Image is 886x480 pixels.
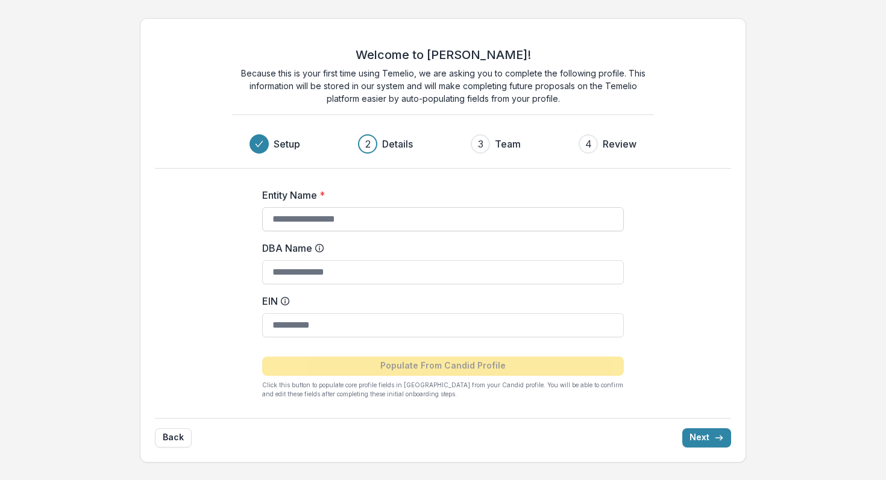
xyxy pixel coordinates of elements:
[495,137,521,151] h3: Team
[262,241,617,255] label: DBA Name
[382,137,413,151] h3: Details
[262,294,617,308] label: EIN
[682,428,731,447] button: Next
[585,137,592,151] div: 4
[356,48,531,62] h2: Welcome to [PERSON_NAME]!
[250,134,636,154] div: Progress
[274,137,300,151] h3: Setup
[603,137,636,151] h3: Review
[232,67,654,105] p: Because this is your first time using Temelio, we are asking you to complete the following profil...
[262,188,617,202] label: Entity Name
[262,357,624,376] button: Populate From Candid Profile
[478,137,483,151] div: 3
[155,428,192,447] button: Back
[262,381,624,399] p: Click this button to populate core profile fields in [GEOGRAPHIC_DATA] from your Candid profile. ...
[365,137,371,151] div: 2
